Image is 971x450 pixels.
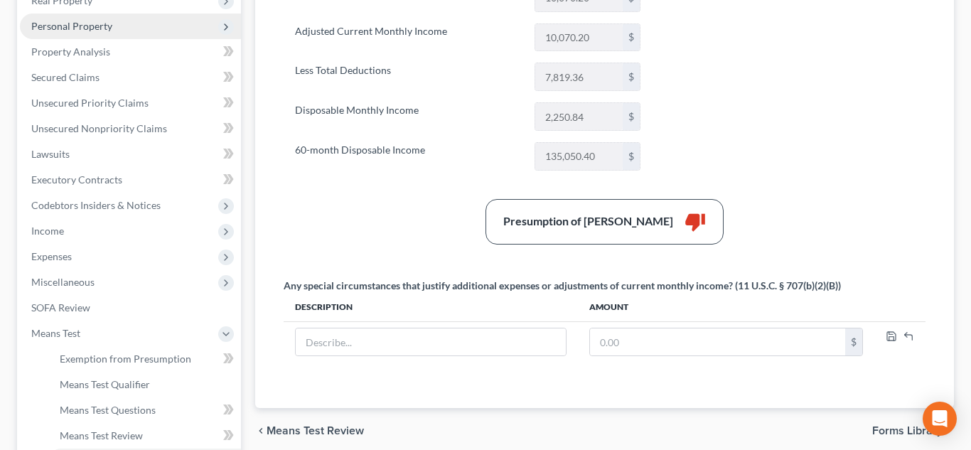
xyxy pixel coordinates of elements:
[31,97,149,109] span: Unsecured Priority Claims
[685,211,706,232] i: thumb_down
[31,250,72,262] span: Expenses
[872,425,954,436] button: Forms Library chevron_right
[503,213,673,230] div: Presumption of [PERSON_NAME]
[31,276,95,288] span: Miscellaneous
[284,279,841,293] div: Any special circumstances that justify additional expenses or adjustments of current monthly inco...
[288,23,528,52] label: Adjusted Current Monthly Income
[31,301,90,314] span: SOFA Review
[288,63,528,91] label: Less Total Deductions
[623,103,640,130] div: $
[255,425,364,436] button: chevron_left Means Test Review
[31,225,64,237] span: Income
[288,142,528,171] label: 60-month Disposable Income
[31,71,100,83] span: Secured Claims
[20,65,241,90] a: Secured Claims
[31,45,110,58] span: Property Analysis
[590,328,845,355] input: 0.00
[48,372,241,397] a: Means Test Qualifier
[20,39,241,65] a: Property Analysis
[578,293,874,321] th: Amount
[267,425,364,436] span: Means Test Review
[48,397,241,423] a: Means Test Questions
[31,327,80,339] span: Means Test
[535,143,623,170] input: 0.00
[31,122,167,134] span: Unsecured Nonpriority Claims
[20,295,241,321] a: SOFA Review
[20,116,241,141] a: Unsecured Nonpriority Claims
[288,102,528,131] label: Disposable Monthly Income
[623,143,640,170] div: $
[872,425,943,436] span: Forms Library
[60,353,191,365] span: Exemption from Presumption
[535,24,623,51] input: 0.00
[923,402,957,436] div: Open Intercom Messenger
[60,378,150,390] span: Means Test Qualifier
[31,199,161,211] span: Codebtors Insiders & Notices
[284,293,578,321] th: Description
[623,63,640,90] div: $
[31,173,122,186] span: Executory Contracts
[623,24,640,51] div: $
[20,90,241,116] a: Unsecured Priority Claims
[20,141,241,167] a: Lawsuits
[535,63,623,90] input: 0.00
[48,346,241,372] a: Exemption from Presumption
[31,148,70,160] span: Lawsuits
[845,328,862,355] div: $
[48,423,241,449] a: Means Test Review
[31,20,112,32] span: Personal Property
[296,328,566,355] input: Describe...
[535,103,623,130] input: 0.00
[255,425,267,436] i: chevron_left
[20,167,241,193] a: Executory Contracts
[60,429,143,441] span: Means Test Review
[60,404,156,416] span: Means Test Questions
